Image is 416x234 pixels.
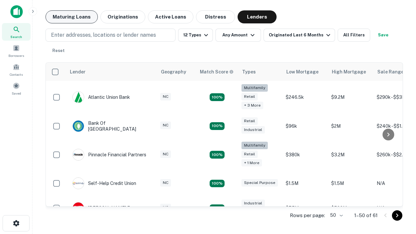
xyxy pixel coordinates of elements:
div: Matching Properties: 14, hasApolloMatch: undefined [210,204,225,212]
div: Multifamily [241,84,268,92]
p: Enter addresses, locations or lender names [51,31,156,39]
div: Industrial [241,126,265,134]
td: $96k [282,114,328,138]
div: Capitalize uses an advanced AI algorithm to match your search with the best lender. The match sco... [200,68,234,75]
th: Types [238,63,282,81]
div: Bank Of [GEOGRAPHIC_DATA] [72,120,150,132]
th: Capitalize uses an advanced AI algorithm to match your search with the best lender. The match sco... [196,63,238,81]
th: High Mortgage [328,63,373,81]
button: Maturing Loans [45,10,98,23]
div: High Mortgage [332,68,366,76]
td: $1.5M [328,171,373,196]
div: Atlantic Union Bank [72,91,130,103]
div: + 1 more [241,159,262,167]
p: Rows per page: [290,212,325,219]
img: picture [73,202,84,214]
div: Special Purpose [241,179,278,187]
button: 12 Types [178,29,213,42]
div: NC [160,204,171,211]
button: Originated Last 6 Months [264,29,335,42]
p: 1–50 of 61 [354,212,378,219]
button: Distress [196,10,235,23]
button: Lenders [238,10,277,23]
div: Low Mortgage [286,68,318,76]
th: Low Mortgage [282,63,328,81]
img: picture [73,178,84,189]
a: Borrowers [2,42,31,59]
img: picture [73,92,84,103]
span: Contacts [10,72,23,77]
div: Originated Last 6 Months [269,31,332,39]
img: capitalize-icon.png [10,5,23,18]
td: $500M [328,196,373,220]
div: Retail [241,117,258,125]
div: Geography [161,68,186,76]
button: Any Amount [215,29,261,42]
td: $9.2M [328,81,373,114]
span: Borrowers [8,53,24,58]
div: Sale Range [377,68,404,76]
td: $380k [282,138,328,171]
div: NC [160,122,171,129]
div: NC [160,179,171,187]
img: picture [73,149,84,160]
div: Types [242,68,256,76]
button: Reset [48,44,69,57]
div: NC [160,93,171,100]
button: Active Loans [148,10,193,23]
div: Matching Properties: 15, hasApolloMatch: undefined [210,122,225,130]
th: Lender [66,63,157,81]
th: Geography [157,63,196,81]
a: Contacts [2,61,31,78]
div: + 3 more [241,102,263,109]
div: Lender [70,68,85,76]
button: Go to next page [392,210,402,221]
span: Search [10,34,22,39]
td: $2M [328,114,373,138]
div: 50 [328,211,344,220]
button: Originations [100,10,145,23]
h6: Match Score [200,68,232,75]
td: $246.5k [282,81,328,114]
a: Search [2,23,31,41]
div: Industrial [241,200,265,207]
div: Matching Properties: 18, hasApolloMatch: undefined [210,151,225,159]
div: Self-help Credit Union [72,177,136,189]
div: Retail [241,150,258,158]
div: Multifamily [241,142,268,149]
div: Matching Properties: 10, hasApolloMatch: undefined [210,93,225,101]
button: All Filters [338,29,370,42]
div: Pinnacle Financial Partners [72,149,146,161]
iframe: Chat Widget [383,161,416,192]
button: Save your search to get updates of matches that match your search criteria. [373,29,394,42]
img: picture [73,121,84,132]
div: Matching Properties: 11, hasApolloMatch: undefined [210,180,225,188]
div: Retail [241,93,258,100]
span: Saved [12,91,21,96]
button: Enter addresses, locations or lender names [45,29,175,42]
td: $1.5M [282,171,328,196]
td: $3.2M [328,138,373,171]
td: $7.5M [282,196,328,220]
div: NC [160,150,171,158]
a: Saved [2,80,31,97]
div: [PERSON_NAME] Fargo [72,202,140,214]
